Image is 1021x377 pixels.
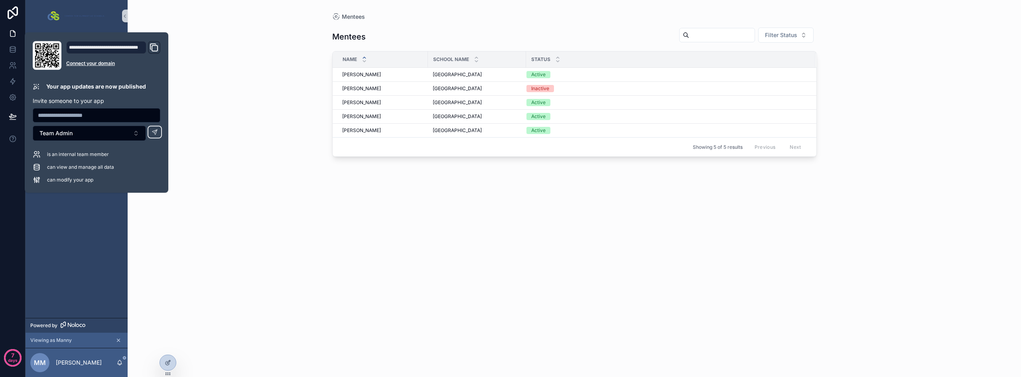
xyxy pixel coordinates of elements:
a: [PERSON_NAME] [342,127,423,134]
span: [PERSON_NAME] [342,113,381,120]
span: [PERSON_NAME] [342,71,381,78]
span: [GEOGRAPHIC_DATA] [433,113,482,120]
span: [PERSON_NAME] [342,127,381,134]
div: scrollable content [26,32,128,94]
a: [GEOGRAPHIC_DATA] [433,113,521,120]
span: [GEOGRAPHIC_DATA] [433,127,482,134]
p: days [8,355,18,366]
span: is an internal team member [47,151,109,158]
a: Powered by [26,318,128,333]
a: Active [526,127,806,134]
span: [GEOGRAPHIC_DATA] [433,99,482,106]
a: [GEOGRAPHIC_DATA] [433,71,521,78]
div: Inactive [531,85,549,92]
span: Team Admin [39,129,73,137]
a: [PERSON_NAME] [342,71,423,78]
span: can view and manage all data [47,164,114,170]
p: Invite someone to your app [33,97,160,105]
a: [PERSON_NAME] [342,85,423,92]
span: can modify your app [47,177,93,183]
div: Domain and Custom Link [66,41,160,70]
p: 7 [11,351,14,359]
span: Name [343,56,357,63]
button: Select Button [758,28,814,43]
a: Mentees [332,13,365,21]
span: Mentees [342,13,365,21]
span: Powered by [30,322,57,329]
span: MM [34,358,46,367]
img: App logo [46,10,107,22]
div: Active [531,127,546,134]
span: [PERSON_NAME] [342,85,381,92]
div: Active [531,113,546,120]
p: Your app updates are now published [46,83,146,91]
div: Active [531,99,546,106]
p: [PERSON_NAME] [56,359,102,367]
a: [GEOGRAPHIC_DATA] [433,127,521,134]
a: Active [526,99,806,106]
button: Select Button [33,126,146,141]
span: [GEOGRAPHIC_DATA] [433,71,482,78]
span: [PERSON_NAME] [342,99,381,106]
a: [PERSON_NAME] [342,99,423,106]
span: School Name [433,56,469,63]
a: Connect your domain [66,60,160,67]
span: Showing 5 of 5 results [693,144,743,150]
h1: Mentees [332,31,366,42]
span: [GEOGRAPHIC_DATA] [433,85,482,92]
a: Active [526,71,806,78]
a: [PERSON_NAME] [342,113,423,120]
span: Filter Status [765,31,797,39]
span: Status [531,56,550,63]
a: Active [526,113,806,120]
a: [GEOGRAPHIC_DATA] [433,85,521,92]
div: Active [531,71,546,78]
a: [GEOGRAPHIC_DATA] [433,99,521,106]
span: Viewing as Manny [30,337,72,343]
a: Inactive [526,85,806,92]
